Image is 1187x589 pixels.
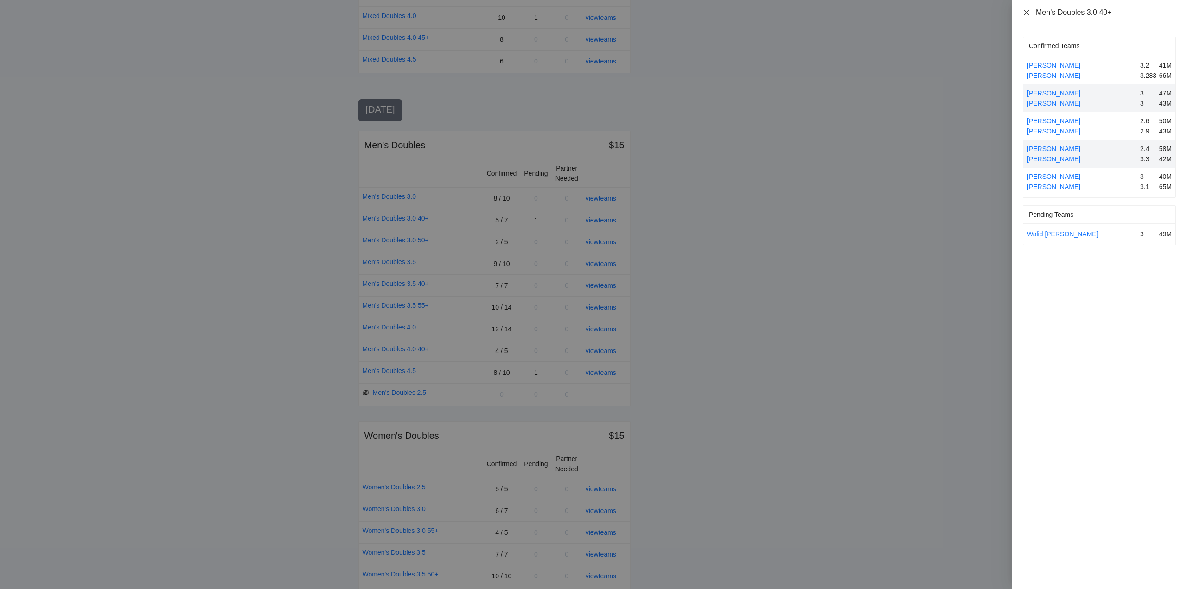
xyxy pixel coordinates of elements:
div: 40M [1158,171,1172,182]
div: 66M [1158,70,1172,81]
a: [PERSON_NAME] [1027,155,1080,163]
button: Close [1023,9,1030,17]
div: 43M [1158,126,1172,136]
div: 2.9 [1140,126,1154,136]
a: [PERSON_NAME] [1027,183,1080,190]
a: [PERSON_NAME] [1027,100,1080,107]
div: 49M [1158,229,1172,239]
a: [PERSON_NAME] [1027,72,1080,79]
div: 42M [1158,154,1172,164]
div: 47M [1158,88,1172,98]
div: 3 [1140,171,1154,182]
div: 41M [1158,60,1172,70]
div: 2.4 [1140,144,1154,154]
a: [PERSON_NAME] [1027,62,1080,69]
div: 3 [1140,98,1154,108]
div: 2.6 [1140,116,1154,126]
div: Men's Doubles 3.0 40+ [1036,7,1176,18]
div: Confirmed Teams [1029,37,1170,55]
div: 3 [1140,229,1154,239]
a: [PERSON_NAME] [1027,89,1080,97]
div: 3.2 [1140,60,1154,70]
div: 50M [1158,116,1172,126]
a: [PERSON_NAME] [1027,145,1080,152]
a: [PERSON_NAME] [1027,173,1080,180]
div: 3.3 [1140,154,1154,164]
div: 65M [1158,182,1172,192]
div: 43M [1158,98,1172,108]
div: 3 [1140,88,1154,98]
div: Pending Teams [1029,206,1170,223]
span: close [1023,9,1030,16]
div: 3.283 [1140,70,1154,81]
div: 58M [1158,144,1172,154]
div: 3.1 [1140,182,1154,192]
a: Walid [PERSON_NAME] [1027,230,1098,238]
a: [PERSON_NAME] [1027,127,1080,135]
a: [PERSON_NAME] [1027,117,1080,125]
